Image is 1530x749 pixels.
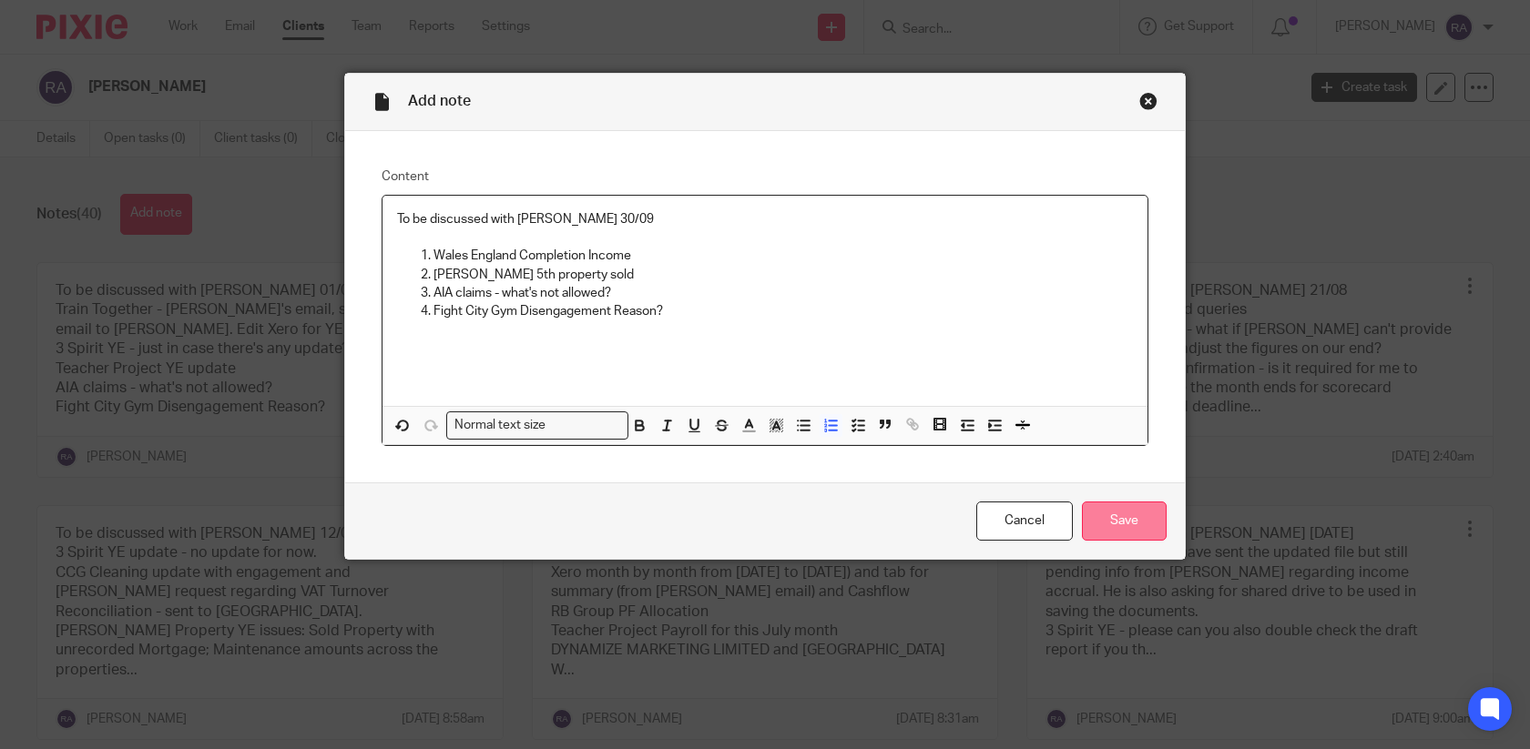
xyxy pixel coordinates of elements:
p: Wales England Completion Income [433,247,1133,265]
input: Save [1082,501,1167,541]
a: Cancel [976,501,1073,541]
p: Fight City Gym Disengagement Reason? [433,302,1133,320]
p: AIA claims - what's not allowed? [433,284,1133,302]
input: Search for option [552,416,617,435]
label: Content [382,167,1148,186]
span: Normal text size [451,416,550,435]
p: To be discussed with [PERSON_NAME] 30/09 [397,210,1133,228]
span: Add note [408,94,471,108]
div: Search for option [446,411,628,440]
p: [PERSON_NAME] 5th property sold [433,266,1133,284]
div: Close this dialog window [1139,92,1158,110]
